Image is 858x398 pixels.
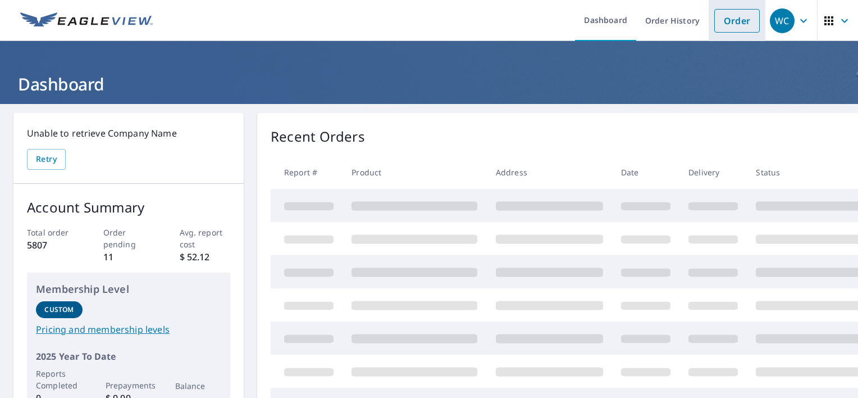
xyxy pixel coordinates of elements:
[679,156,747,189] th: Delivery
[20,12,153,29] img: EV Logo
[271,126,365,147] p: Recent Orders
[27,238,78,252] p: 5807
[27,149,66,170] button: Retry
[36,152,57,166] span: Retry
[175,380,222,392] p: Balance
[36,350,221,363] p: 2025 Year To Date
[44,305,74,315] p: Custom
[271,156,343,189] th: Report #
[180,250,231,264] p: $ 52.12
[487,156,612,189] th: Address
[27,197,230,218] p: Account Summary
[612,156,679,189] th: Date
[13,73,845,96] h1: Dashboard
[36,368,83,391] p: Reports Completed
[27,227,78,238] p: Total order
[343,156,486,189] th: Product
[714,9,760,33] a: Order
[103,227,154,250] p: Order pending
[36,282,221,297] p: Membership Level
[106,379,152,391] p: Prepayments
[770,8,795,33] div: WC
[27,126,230,140] p: Unable to retrieve Company Name
[36,323,221,336] a: Pricing and membership levels
[180,227,231,250] p: Avg. report cost
[103,250,154,264] p: 11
